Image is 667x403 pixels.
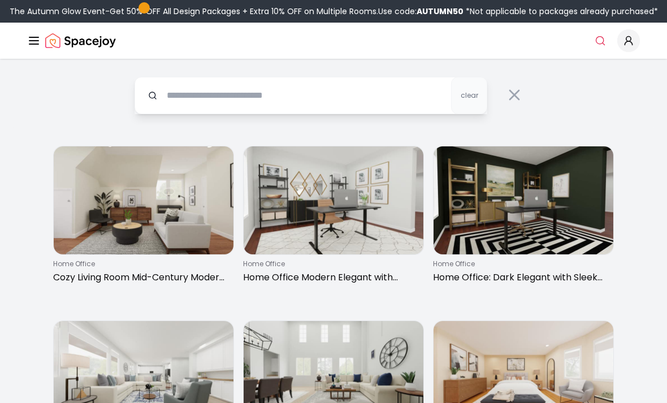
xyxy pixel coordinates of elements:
p: Home Office Modern Elegant with Gallery Wall [243,271,419,284]
button: clear [451,77,487,114]
a: Cozy Living Room Mid-Century Modern Style with Warm Wood Toneshome officeCozy Living Room Mid-Cen... [53,146,234,289]
p: home office [243,259,419,268]
span: Use code: [378,6,464,17]
p: Cozy Living Room Mid-Century Modern Style with Warm Wood Tones [53,271,229,284]
a: Home Office: Dark Elegant with Sleek Accentshome officeHome Office: Dark Elegant with Sleek Accents [433,146,614,289]
p: home office [53,259,229,268]
div: The Autumn Glow Event-Get 50% OFF All Design Packages + Extra 10% OFF on Multiple Rooms. [10,6,658,17]
img: Spacejoy Logo [45,29,116,52]
img: Home Office: Dark Elegant with Sleek Accents [434,146,613,254]
b: AUTUMN50 [417,6,464,17]
img: Home Office Modern Elegant with Gallery Wall [244,146,423,254]
a: Spacejoy [45,29,116,52]
span: *Not applicable to packages already purchased* [464,6,658,17]
a: Home Office Modern Elegant with Gallery Wallhome officeHome Office Modern Elegant with Gallery Wall [243,146,424,289]
img: Cozy Living Room Mid-Century Modern Style with Warm Wood Tones [54,146,233,254]
p: Home Office: Dark Elegant with Sleek Accents [433,271,609,284]
p: home office [433,259,609,268]
nav: Global [27,23,640,59]
span: clear [461,91,478,100]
